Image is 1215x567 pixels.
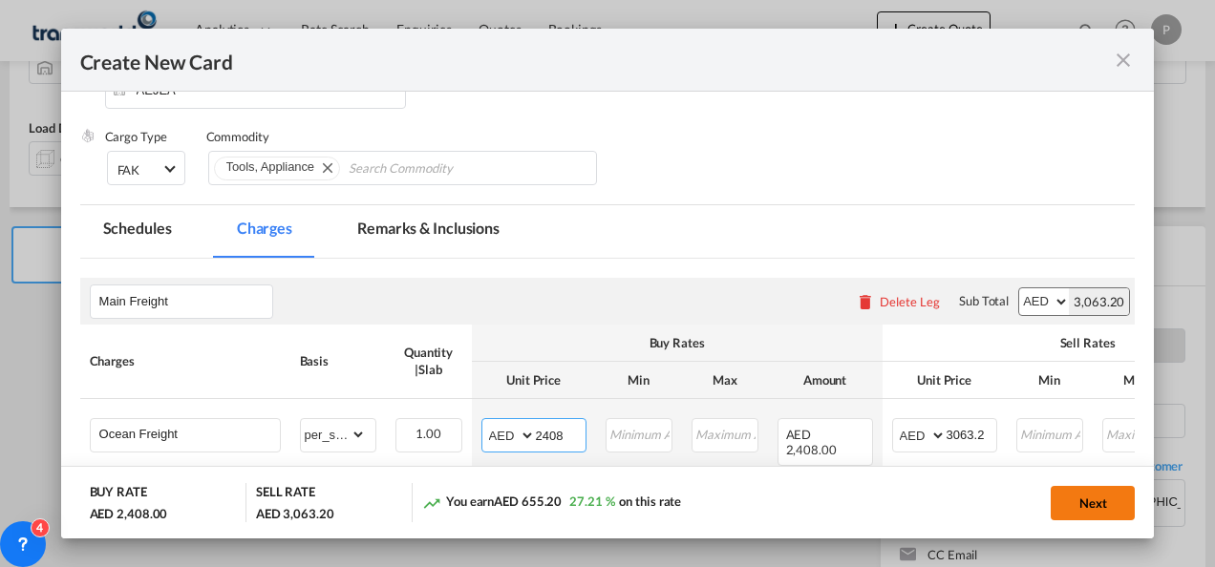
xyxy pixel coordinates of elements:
[481,334,873,351] div: Buy Rates
[117,162,140,178] div: FAK
[1007,362,1093,399] th: Min
[947,419,996,448] input: 3063.2
[107,151,185,185] md-select: Select Cargo type: FAK
[416,426,441,441] span: 1.00
[959,292,1009,309] div: Sub Total
[334,205,522,258] md-tab-item: Remarks & Inclusions
[80,128,96,143] img: cargo.png
[856,294,940,309] button: Delete Leg
[208,151,598,185] md-chips-wrap: Chips container. Use arrow keys to select chips.
[90,352,281,369] div: Charges
[80,205,195,258] md-tab-item: Schedules
[422,493,681,513] div: You earn on this rate
[80,205,542,258] md-pagination-wrapper: Use the left and right arrow keys to navigate between tabs
[1104,419,1168,448] input: Maximum Amount
[99,287,272,316] input: Leg Name
[226,159,314,174] span: Tools, Appliance
[1093,362,1179,399] th: Max
[80,48,1113,72] div: Create New Card
[61,29,1155,539] md-dialog: Create New CardPort ...
[226,157,318,177] div: Press delete to remove this chip.
[883,362,1007,399] th: Unit Price
[856,292,875,311] md-icon: icon-delete
[214,205,315,258] md-tab-item: Charges
[607,419,671,448] input: Minimum Amount
[569,493,614,509] span: 27.21 %
[786,442,837,457] span: 2,408.00
[1112,49,1135,72] md-icon: icon-close fg-AAA8AD m-0 pointer
[422,493,441,513] md-icon: icon-trending-up
[768,362,883,399] th: Amount
[300,352,376,369] div: Basis
[349,154,523,184] input: Chips input.
[301,419,366,450] select: per_shipment
[1069,288,1129,315] div: 3,063.20
[786,427,815,442] span: AED
[91,419,280,448] md-input-container: Ocean Freight
[494,493,562,509] span: AED 655.20
[310,157,339,177] button: Remove
[90,505,168,522] div: AED 2,408.00
[99,419,280,448] input: Charge Name
[1051,486,1135,520] button: Next
[90,483,147,505] div: BUY RATE
[256,505,334,522] div: AED 3,063.20
[880,294,940,309] div: Delete Leg
[682,362,768,399] th: Max
[536,419,586,448] input: 2408
[1018,419,1082,448] input: Minimum Amount
[395,344,462,378] div: Quantity | Slab
[105,129,167,144] label: Cargo Type
[206,129,269,144] label: Commodity
[472,362,596,399] th: Unit Price
[693,419,757,448] input: Maximum Amount
[256,483,315,505] div: SELL RATE
[596,362,682,399] th: Min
